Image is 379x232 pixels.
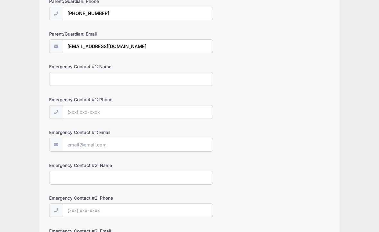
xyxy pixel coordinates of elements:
input: email@email.com [63,138,213,152]
input: (xxx) xxx-xxxx [63,7,213,21]
input: email@email.com [63,39,213,53]
label: Emergency Contact #2: Phone [49,195,143,201]
label: Parent/Guardian: Email [49,31,143,37]
label: Emergency Contact #1: Email [49,129,143,136]
label: Emergency Contact #1: Name [49,63,143,70]
label: Emergency Contact #1: Phone [49,96,143,103]
input: (xxx) xxx-xxxx [63,105,213,119]
label: Emergency Contact #2: Name [49,162,143,169]
input: (xxx) xxx-xxxx [63,203,213,217]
